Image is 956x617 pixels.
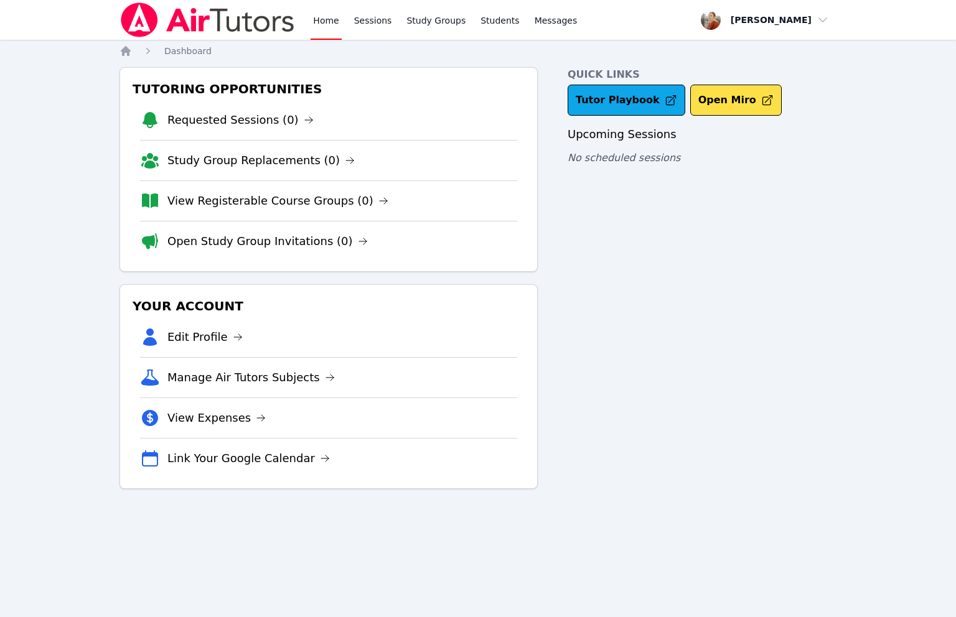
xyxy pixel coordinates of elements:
span: Messages [535,14,578,27]
span: Dashboard [164,46,212,56]
img: Air Tutors [119,2,296,37]
span: No scheduled sessions [568,152,680,164]
a: Study Group Replacements (0) [167,152,355,169]
a: Link Your Google Calendar [167,450,330,467]
button: Open Miro [690,85,782,116]
h3: Your Account [130,295,527,317]
a: Open Study Group Invitations (0) [167,233,368,250]
nav: Breadcrumb [119,45,836,57]
a: Dashboard [164,45,212,57]
h4: Quick Links [568,67,836,82]
a: Manage Air Tutors Subjects [167,369,335,386]
a: Requested Sessions (0) [167,111,314,129]
a: Edit Profile [167,328,243,346]
a: View Expenses [167,409,266,427]
a: Tutor Playbook [568,85,685,116]
a: View Registerable Course Groups (0) [167,192,388,210]
h3: Tutoring Opportunities [130,78,527,100]
h3: Upcoming Sessions [568,126,836,143]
